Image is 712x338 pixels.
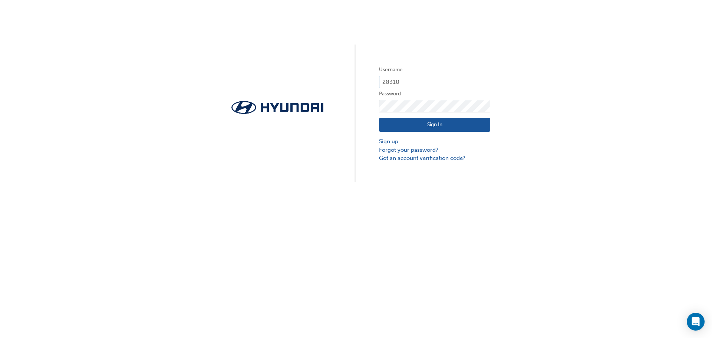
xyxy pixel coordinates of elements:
[379,154,490,163] a: Got an account verification code?
[379,137,490,146] a: Sign up
[379,118,490,132] button: Sign In
[379,65,490,74] label: Username
[379,76,490,88] input: Username
[687,313,705,331] div: Open Intercom Messenger
[379,89,490,98] label: Password
[222,99,333,116] img: Trak
[379,146,490,154] a: Forgot your password?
